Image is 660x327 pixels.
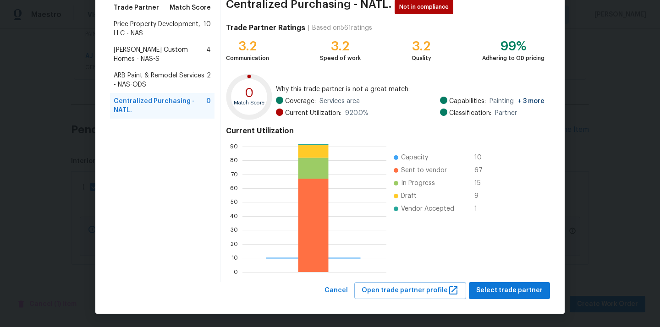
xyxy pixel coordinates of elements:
[226,23,305,33] h4: Trade Partner Ratings
[305,23,312,33] div: |
[324,285,348,296] span: Cancel
[234,100,264,105] text: Match Score
[231,227,238,233] text: 30
[207,71,211,89] span: 2
[230,213,238,219] text: 40
[226,126,544,136] h4: Current Utilization
[474,166,489,175] span: 67
[517,98,544,104] span: + 3 more
[276,85,544,94] span: Why this trade partner is not a great match:
[474,204,489,213] span: 1
[231,255,238,261] text: 10
[285,97,316,106] span: Coverage:
[476,285,543,296] span: Select trade partner
[319,97,360,106] span: Services area
[362,285,459,296] span: Open trade partner profile
[401,204,454,213] span: Vendor Accepted
[401,153,428,162] span: Capacity
[245,87,254,99] text: 0
[345,109,368,118] span: 920.0 %
[206,45,211,64] span: 4
[412,42,431,51] div: 3.2
[449,109,491,118] span: Classification:
[320,42,361,51] div: 3.2
[230,144,238,149] text: 90
[114,97,206,115] span: Centralized Purchasing - NATL.
[474,179,489,188] span: 15
[482,54,544,63] div: Adhering to OD pricing
[354,282,466,299] button: Open trade partner profile
[401,179,435,188] span: In Progress
[489,97,544,106] span: Painting
[231,241,238,247] text: 20
[412,54,431,63] div: Quality
[114,71,207,89] span: ARB Paint & Remodel Services - NAS-ODS
[285,109,341,118] span: Current Utilization:
[449,97,486,106] span: Capabilities:
[474,191,489,201] span: 9
[312,23,372,33] div: Based on 561 ratings
[401,191,417,201] span: Draft
[474,153,489,162] span: 10
[230,185,238,191] text: 60
[482,42,544,51] div: 99%
[231,172,238,177] text: 70
[226,54,269,63] div: Communication
[495,109,517,118] span: Partner
[230,158,238,163] text: 80
[234,269,238,275] text: 0
[206,97,211,115] span: 0
[114,20,203,38] span: Price Property Development, LLC - NAS
[321,282,352,299] button: Cancel
[114,3,159,12] span: Trade Partner
[399,2,452,11] span: Not in compliance
[231,200,238,205] text: 50
[401,166,447,175] span: Sent to vendor
[226,42,269,51] div: 3.2
[469,282,550,299] button: Select trade partner
[170,3,211,12] span: Match Score
[203,20,211,38] span: 10
[114,45,206,64] span: [PERSON_NAME] Custom Homes - NAS-S
[320,54,361,63] div: Speed of work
